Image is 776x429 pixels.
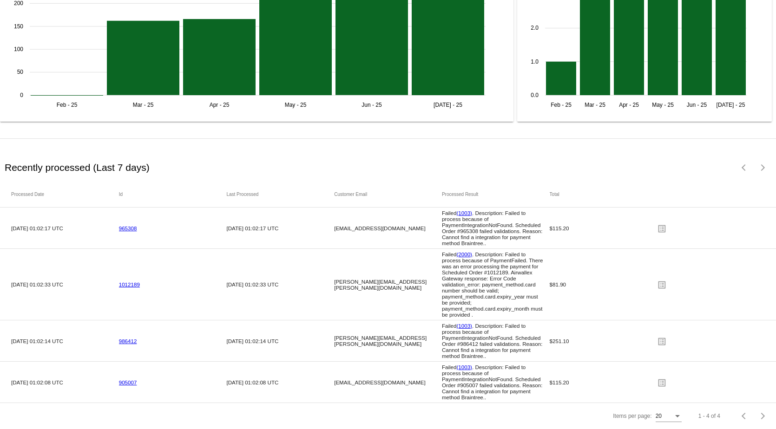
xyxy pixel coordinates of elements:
mat-cell: $115.20 [550,223,658,234]
mat-cell: [DATE] 01:02:33 UTC [11,279,119,290]
text: 150 [14,23,23,30]
mat-cell: [PERSON_NAME][EMAIL_ADDRESS][PERSON_NAME][DOMAIN_NAME] [334,332,442,349]
button: Previous page [735,158,754,177]
mat-cell: [EMAIL_ADDRESS][DOMAIN_NAME] [334,223,442,234]
text: 2.0 [531,25,539,32]
text: 1.0 [531,58,539,65]
button: Previous page [735,407,754,425]
a: (1003) [456,364,472,370]
text: Apr - 25 [210,102,230,108]
mat-cell: $115.20 [550,377,658,388]
span: Failed . Description: Failed to process because of PaymentIntegrationNotFound. Scheduled Order #9... [442,364,543,400]
a: 986412 [119,338,137,344]
mat-header-cell: Processed Date [11,192,119,197]
mat-icon: list_alt [657,277,668,292]
span: 20 [656,413,662,419]
button: Next page [754,407,772,425]
mat-icon: list_alt [657,375,668,390]
text: Feb - 25 [551,102,572,108]
span: Failed . Description: Failed to process because of PaymentIntegrationNotFound. Scheduled Order #9... [442,210,543,246]
text: Mar - 25 [133,102,154,108]
mat-header-cell: Last Processed [226,192,334,197]
a: (1003) [456,323,472,329]
text: Feb - 25 [57,102,78,108]
span: Failed . Description: Failed to process because of PaymentIntegrationNotFound. Scheduled Order #9... [442,323,543,359]
text: Mar - 25 [585,102,605,108]
a: 905007 [119,379,137,385]
text: Jun - 25 [362,102,382,108]
text: 0 [20,92,23,98]
mat-cell: [DATE] 01:02:08 UTC [11,377,119,388]
text: 0.0 [531,92,539,98]
text: [DATE] - 25 [717,102,745,108]
a: 1012189 [119,281,140,287]
mat-cell: [DATE] 01:02:08 UTC [226,377,334,388]
mat-cell: [EMAIL_ADDRESS][DOMAIN_NAME] [334,377,442,388]
text: Jun - 25 [687,102,707,108]
mat-cell: [PERSON_NAME][EMAIL_ADDRESS][PERSON_NAME][DOMAIN_NAME] [334,276,442,293]
mat-cell: $251.10 [550,336,658,346]
a: (2000) [456,251,472,257]
mat-header-cell: Customer Email [334,192,442,197]
div: 1 - 4 of 4 [698,413,720,419]
mat-header-cell: Total [550,192,658,197]
h2: Recently processed (Last 7 days) [5,162,150,173]
text: 100 [14,46,23,52]
mat-header-cell: Id [119,192,227,197]
mat-icon: list_alt [657,221,668,235]
a: (1003) [456,210,472,216]
text: May - 25 [285,102,307,108]
text: May - 25 [652,102,674,108]
mat-cell: [DATE] 01:02:33 UTC [226,279,334,290]
mat-icon: list_alt [657,334,668,348]
mat-cell: [DATE] 01:02:17 UTC [11,223,119,234]
text: [DATE] - 25 [434,102,462,108]
button: Next page [754,158,772,177]
text: 50 [17,69,24,76]
mat-cell: $81.90 [550,279,658,290]
mat-cell: [DATE] 01:02:17 UTC [226,223,334,234]
text: Apr - 25 [619,102,639,108]
mat-select: Items per page: [656,413,682,420]
mat-header-cell: Processed Result [442,192,550,197]
mat-cell: [DATE] 01:02:14 UTC [226,336,334,346]
a: 965308 [119,225,137,231]
mat-cell: [DATE] 01:02:14 UTC [11,336,119,346]
div: Items per page: [613,413,651,419]
span: Failed . Description: Failed to process because of PaymentFailed. There was an error processing t... [442,251,543,318]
